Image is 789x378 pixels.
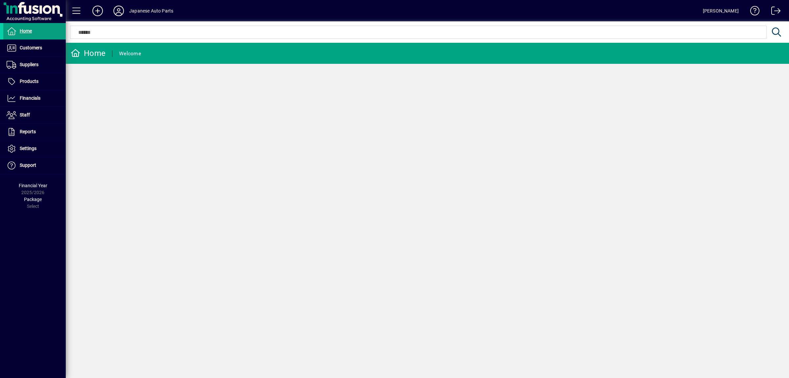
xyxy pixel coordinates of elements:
[20,163,36,168] span: Support
[129,6,173,16] div: Japanese Auto Parts
[19,183,47,188] span: Financial Year
[3,57,66,73] a: Suppliers
[20,112,30,117] span: Staff
[20,95,40,101] span: Financials
[87,5,108,17] button: Add
[71,48,106,59] div: Home
[20,146,36,151] span: Settings
[3,73,66,90] a: Products
[20,45,42,50] span: Customers
[24,197,42,202] span: Package
[3,124,66,140] a: Reports
[119,48,141,59] div: Welcome
[20,62,38,67] span: Suppliers
[766,1,781,23] a: Logout
[20,28,32,34] span: Home
[3,140,66,157] a: Settings
[703,6,739,16] div: [PERSON_NAME]
[20,79,38,84] span: Products
[3,90,66,107] a: Financials
[3,157,66,174] a: Support
[108,5,129,17] button: Profile
[20,129,36,134] span: Reports
[745,1,760,23] a: Knowledge Base
[3,107,66,123] a: Staff
[3,40,66,56] a: Customers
